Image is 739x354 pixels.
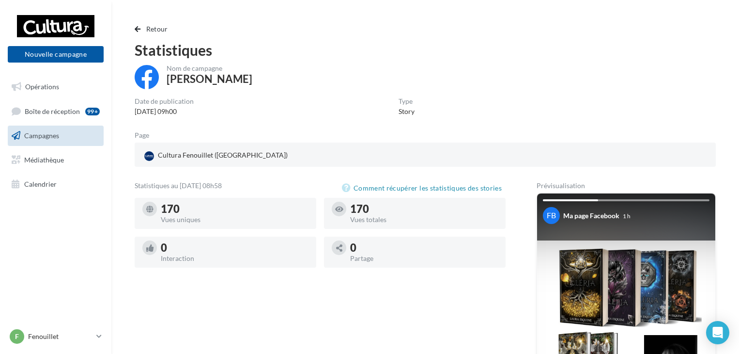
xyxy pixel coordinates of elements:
[623,212,631,220] div: 1 h
[15,332,19,341] span: F
[142,148,331,163] a: Cultura Fenouillet ([GEOGRAPHIC_DATA])
[167,74,252,84] div: [PERSON_NAME]
[350,255,498,262] div: Partage
[25,107,80,115] span: Boîte de réception
[706,321,729,344] div: Open Intercom Messenger
[342,182,506,194] button: Comment récupérer les statistiques des stories
[161,216,308,223] div: Vues uniques
[8,327,104,346] a: F Fenouillet
[167,65,252,72] div: Nom de campagne
[399,107,415,116] div: Story
[24,179,57,188] span: Calendrier
[6,150,106,170] a: Médiathèque
[537,182,716,189] div: Prévisualisation
[563,211,619,221] div: Ma page Facebook
[85,108,100,115] div: 99+
[142,148,290,163] div: Cultura Fenouillet ([GEOGRAPHIC_DATA])
[135,98,194,105] div: Date de publication
[6,174,106,194] a: Calendrier
[8,46,104,63] button: Nouvelle campagne
[135,107,194,116] div: [DATE] 09h00
[6,126,106,146] a: Campagnes
[161,242,308,253] div: 0
[135,132,157,139] div: Page
[28,332,92,341] p: Fenouillet
[146,25,168,33] span: Retour
[350,242,498,253] div: 0
[135,43,716,57] div: Statistiques
[25,82,59,91] span: Opérations
[350,204,498,214] div: 170
[161,255,308,262] div: Interaction
[543,207,560,224] div: FB
[6,101,106,122] a: Boîte de réception99+
[135,182,342,194] div: Statistiques au [DATE] 08h58
[24,156,64,164] span: Médiathèque
[161,204,308,214] div: 170
[399,98,415,105] div: Type
[135,23,172,35] button: Retour
[350,216,498,223] div: Vues totales
[6,77,106,97] a: Opérations
[24,131,59,140] span: Campagnes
